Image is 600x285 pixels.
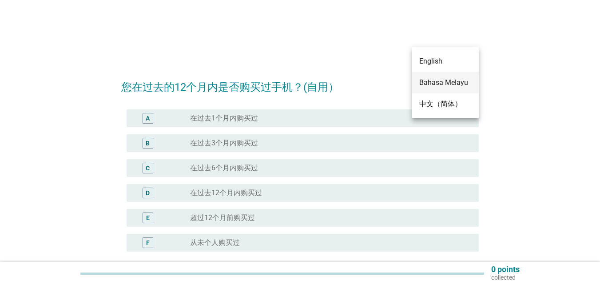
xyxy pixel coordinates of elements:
label: 在过去6个月内购买过 [190,164,258,173]
div: E [146,213,150,223]
p: 0 points [491,265,520,273]
label: 从未个人购买过 [190,238,240,247]
h2: 您在过去的12个月内是否购买过手机？(自用） [121,70,479,95]
label: 在过去3个月内购买过 [190,139,258,148]
div: F [146,238,150,248]
div: B [146,139,150,148]
div: D [146,189,150,198]
div: English [419,56,472,67]
label: 在过去1个月内购买过 [190,114,258,123]
div: A [146,114,150,123]
div: C [146,164,150,173]
label: 在过去12个月内购买过 [190,189,262,197]
div: Bahasa Melayu [419,77,472,88]
div: 中文（简体） [419,99,472,109]
label: 超过12个月前购买过 [190,213,255,222]
p: collected [491,273,520,281]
